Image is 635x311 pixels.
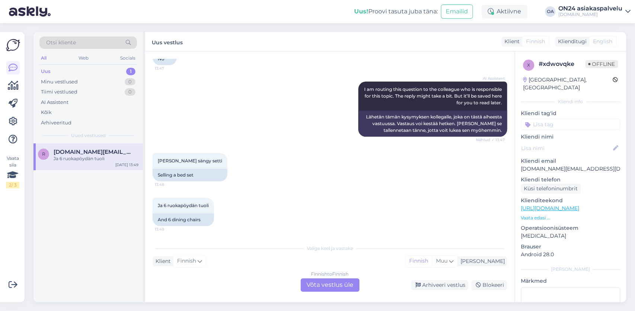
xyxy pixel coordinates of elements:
a: ON24 asiakaspalvelu[DOMAIN_NAME] [558,6,631,18]
p: Kliendi nimi [521,133,620,141]
div: [DATE] 13:49 [115,162,138,168]
span: x [527,62,530,68]
span: 13:48 [155,182,183,187]
div: And 6 dining chairs [153,213,214,226]
div: ON24 asiakaspalvelu [558,6,622,12]
div: Socials [119,53,137,63]
div: Finnish to Finnish [311,271,349,277]
div: 1 [126,68,135,75]
span: 13:47 [155,66,183,71]
p: [DOMAIN_NAME][EMAIL_ADDRESS][DOMAIN_NAME] [521,165,620,173]
div: 0 [125,78,135,86]
div: Minu vestlused [41,78,78,86]
div: Web [77,53,90,63]
span: Muu [436,257,448,264]
p: Kliendi tag'id [521,110,620,117]
div: No [153,53,177,65]
div: Kõik [41,109,52,116]
p: Brauser [521,243,620,251]
span: I am routing this question to the colleague who is responsible for this topic. The reply might ta... [364,86,503,105]
div: # xdwovqke [539,60,585,69]
p: [MEDICAL_DATA] [521,232,620,240]
label: Uus vestlus [152,37,183,47]
a: [URL][DOMAIN_NAME] [521,205,579,212]
span: Offline [585,60,618,68]
div: Võta vestlus üle [301,278,359,292]
div: AI Assistent [41,99,68,106]
span: Ritagyamfi.ca@gmail.com [54,149,131,155]
button: Emailid [441,4,473,19]
div: Vaata siia [6,155,19,188]
span: R [42,151,45,157]
span: Ja 6 ruokapöydän tuoli [158,203,209,208]
p: Vaata edasi ... [521,215,620,221]
div: Klient [153,257,171,265]
div: Kliendi info [521,98,620,105]
span: Otsi kliente [46,39,76,47]
input: Lisa nimi [521,144,612,152]
div: Aktiivne [482,5,527,18]
div: Uus [41,68,51,75]
div: [DOMAIN_NAME] [558,12,622,18]
div: Klienditugi [555,38,587,45]
span: Uued vestlused [71,132,106,139]
div: Selling a bed set [153,169,227,181]
div: 2 / 3 [6,182,19,188]
span: Finnish [177,257,196,265]
div: 0 [125,88,135,96]
span: Finnish [526,38,545,45]
div: Tiimi vestlused [41,88,77,96]
div: Ja 6 ruokapöydän tuoli [54,155,138,162]
span: 13:49 [155,226,183,232]
div: Arhiveeri vestlus [411,280,468,290]
img: Askly Logo [6,38,20,52]
div: [PERSON_NAME] [458,257,505,265]
div: Arhiveeritud [41,119,71,127]
p: Kliendi email [521,157,620,165]
div: Valige keel ja vastake [153,245,507,252]
input: Lisa tag [521,119,620,130]
div: Küsi telefoninumbrit [521,184,581,194]
span: Nähtud ✓ 13:47 [476,137,505,143]
p: Kliendi telefon [521,176,620,184]
div: Finnish [405,256,432,267]
span: English [593,38,612,45]
b: Uus! [354,8,368,15]
div: [PERSON_NAME] [521,266,620,273]
div: Blokeeri [471,280,507,290]
div: Lähetän tämän kysymyksen kollegalle, joka on tästä aiheesta vastuussa. Vastaus voi kestää hetken.... [358,111,507,137]
p: Android 28.0 [521,251,620,258]
div: All [39,53,48,63]
p: Märkmed [521,277,620,285]
div: OA [545,6,555,17]
p: Klienditeekond [521,197,620,204]
p: Operatsioonisüsteem [521,224,620,232]
div: [GEOGRAPHIC_DATA], [GEOGRAPHIC_DATA] [523,76,613,92]
span: [PERSON_NAME] sängy setti [158,158,222,164]
div: Proovi tasuta juba täna: [354,7,438,16]
div: Klient [501,38,520,45]
span: AI Assistent [477,76,505,81]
